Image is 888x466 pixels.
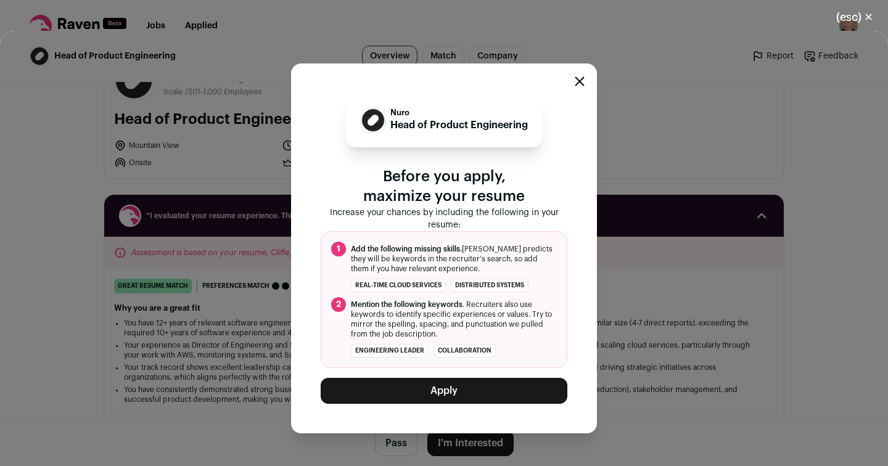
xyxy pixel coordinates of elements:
p: Before you apply, maximize your resume [321,167,567,206]
li: collaboration [434,344,496,358]
button: Close modal [575,76,585,86]
span: Mention the following keywords [351,301,462,308]
li: distributed systems [451,279,528,292]
button: Close modal [821,4,888,31]
span: 1 [331,242,346,256]
span: [PERSON_NAME] predicts they will be keywords in the recruiter's search, so add them if you have r... [351,244,557,274]
p: Nuro [390,108,528,118]
span: Add the following missing skills. [351,245,462,253]
p: Increase your chances by including the following in your resume: [321,206,567,231]
li: engineering leader [351,344,429,358]
span: 2 [331,297,346,312]
img: e4bf31a73183ebb56720978cc29d0b8fa4f16782fc0b6b97cf722f98a519e760.jpg [361,108,385,132]
li: real-time cloud services [351,279,446,292]
p: Head of Product Engineering [390,118,528,133]
span: . Recruiters also use keywords to identify specific experiences or values. Try to mirror the spel... [351,300,557,339]
button: Apply [321,378,567,404]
